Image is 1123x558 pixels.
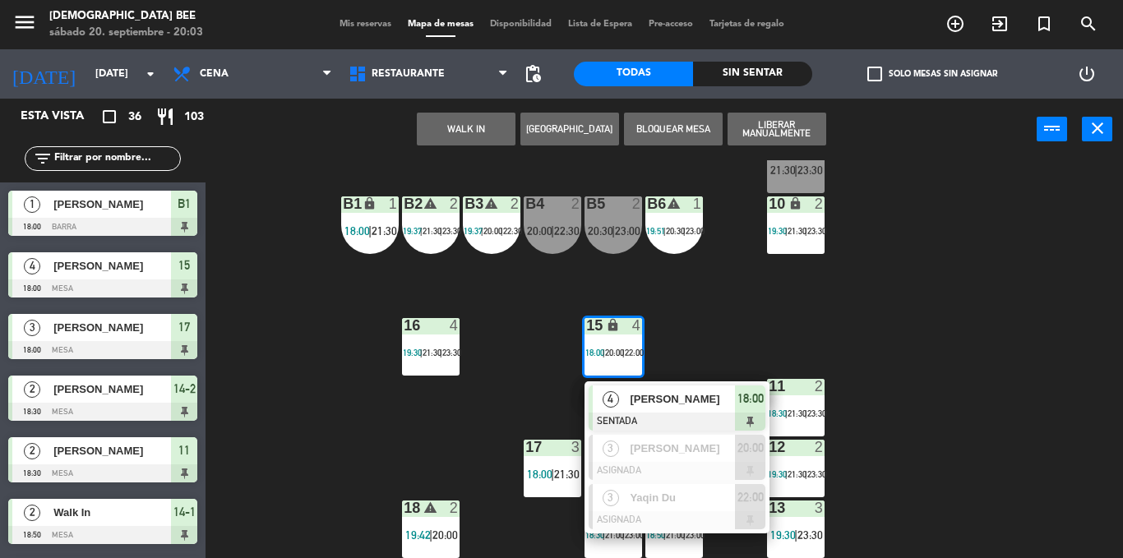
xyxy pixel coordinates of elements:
div: Sin sentar [693,62,812,86]
span: | [440,226,442,236]
div: B4 [525,196,526,211]
button: power_input [1037,117,1067,141]
span: [PERSON_NAME] [53,196,171,213]
i: power_input [1042,118,1062,138]
div: 15 [586,318,587,333]
span: 19:42 [405,528,431,542]
div: sábado 20. septiembre - 20:03 [49,25,203,41]
span: | [420,226,423,236]
span: [PERSON_NAME] [630,390,735,408]
div: 3 [815,500,825,515]
span: 22:30 [554,224,580,237]
span: [PERSON_NAME] [53,442,171,459]
span: | [622,348,625,357]
span: B1 [178,194,191,214]
span: 20:00 [605,348,624,357]
span: | [794,528,797,542]
span: 19:51 [646,226,665,236]
div: B5 [586,196,587,211]
span: | [368,224,372,237]
span: Mis reservas [331,20,400,29]
span: 18:00 [344,224,370,237]
span: Walk In [53,504,171,521]
span: 21:00 [666,530,685,540]
label: Solo mesas sin asignar [867,67,997,81]
span: 23:30 [807,469,826,479]
span: 23:30 [807,226,826,236]
div: 2 [450,196,460,211]
span: 22:30 [503,226,522,236]
span: 3 [603,490,619,506]
span: 21:30 [423,226,441,236]
i: close [1088,118,1107,138]
span: 23:30 [797,164,823,177]
div: 1 [693,196,703,211]
span: Lista de Espera [560,20,640,29]
div: B6 [647,196,648,211]
span: 23:00 [625,530,644,540]
span: 11 [178,440,190,460]
i: restaurant [155,107,175,127]
span: | [429,528,432,542]
i: warning [484,196,498,210]
div: 3 [571,440,581,454]
div: 2 [450,500,460,515]
span: 17 [178,317,190,337]
i: lock [363,196,377,210]
span: 103 [184,108,204,127]
span: | [683,226,686,236]
span: 20:00 [432,528,458,542]
div: 2 [571,196,581,211]
div: 2 [815,440,825,454]
span: 20:00 [527,224,552,237]
div: 17 [525,440,526,454]
span: 18:50 [646,530,665,540]
div: Esta vista [8,107,118,127]
span: | [481,226,483,236]
span: pending_actions [523,64,543,84]
span: 14-2 [173,379,196,399]
span: [PERSON_NAME] [53,257,171,274]
span: 18:00 [527,468,552,481]
span: | [785,408,788,418]
span: 19:37 [464,226,483,236]
span: 23:30 [442,348,461,357]
i: exit_to_app [990,14,1010,34]
span: 21:30 [423,348,441,357]
i: lock [606,318,620,332]
div: 2 [632,196,642,211]
span: | [683,530,686,540]
span: 15 [178,256,190,275]
div: 1 [389,196,399,211]
span: 20:00 [737,438,764,458]
div: 4 [450,318,460,333]
span: 3 [603,440,619,457]
span: | [663,530,666,540]
button: menu [12,10,37,40]
span: 21:30 [770,164,796,177]
span: 20:30 [588,224,613,237]
span: | [603,530,605,540]
i: power_settings_new [1077,64,1097,84]
span: [PERSON_NAME] [630,440,735,457]
span: Tarjetas de regalo [701,20,793,29]
span: Restaurante [372,68,445,80]
i: search [1079,14,1098,34]
span: | [501,226,503,236]
span: | [551,468,554,481]
span: 4 [24,258,40,274]
span: 19:30 [768,226,787,236]
span: Mapa de mesas [400,20,482,29]
span: 19:37 [403,226,422,236]
i: add_circle_outline [945,14,965,34]
span: Pre-acceso [640,20,701,29]
button: Liberar Manualmente [728,113,826,145]
i: warning [667,196,681,210]
div: 2 [815,379,825,394]
span: 23:30 [442,226,461,236]
div: B1 [343,196,344,211]
span: 21:30 [554,468,580,481]
span: | [785,226,788,236]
